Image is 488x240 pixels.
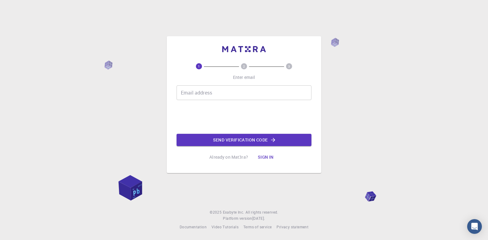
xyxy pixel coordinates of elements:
a: Privacy statement [276,224,308,230]
text: 1 [198,64,200,68]
span: [DATE] . [252,216,265,221]
text: 2 [243,64,245,68]
p: Already on Mat3ra? [209,154,248,160]
iframe: reCAPTCHA [197,105,291,129]
text: 3 [288,64,290,68]
a: Terms of service [243,224,272,230]
span: Video Tutorials [212,224,238,229]
a: Exabyte Inc. [223,209,244,215]
div: Open Intercom Messenger [467,219,482,234]
span: Privacy statement [276,224,308,229]
a: [DATE]. [252,215,265,222]
span: © 2025 [210,209,223,215]
span: All rights reserved. [246,209,278,215]
p: Enter email [233,74,255,80]
button: Sign in [253,151,279,163]
a: Video Tutorials [212,224,238,230]
a: Documentation [180,224,207,230]
span: Platform version [223,215,252,222]
span: Documentation [180,224,207,229]
span: Exabyte Inc. [223,210,244,215]
span: Terms of service [243,224,272,229]
button: Send verification code [177,134,311,146]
